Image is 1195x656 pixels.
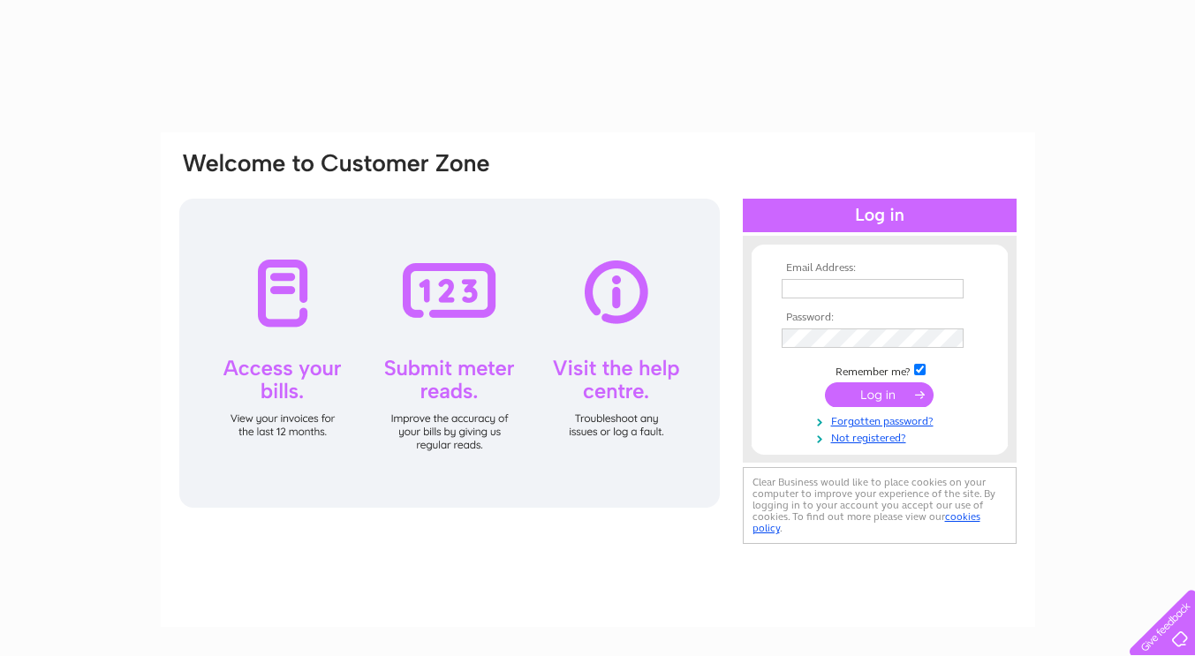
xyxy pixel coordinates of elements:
[743,467,1017,544] div: Clear Business would like to place cookies on your computer to improve your experience of the sit...
[777,312,982,324] th: Password:
[782,411,982,428] a: Forgotten password?
[825,382,934,407] input: Submit
[777,361,982,379] td: Remember me?
[777,262,982,275] th: Email Address:
[753,510,980,534] a: cookies policy
[782,428,982,445] a: Not registered?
